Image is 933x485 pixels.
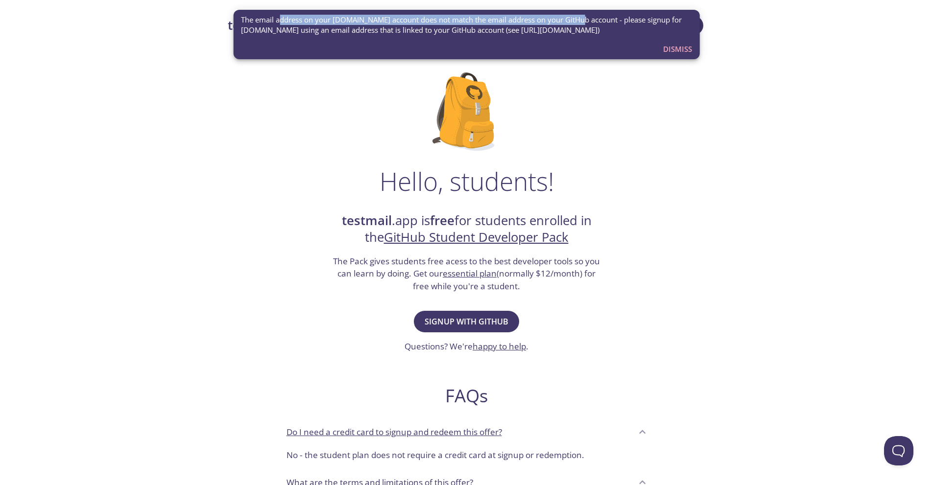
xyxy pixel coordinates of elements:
button: Signup with GitHub [414,311,519,332]
a: GitHub Student Developer Pack [384,229,569,246]
span: Signup with GitHub [425,315,508,328]
button: Dismiss [659,40,696,58]
h3: The Pack gives students free acess to the best developer tools so you can learn by doing. Get our... [332,255,601,293]
a: essential plan [443,268,497,279]
a: happy to help [473,341,526,352]
strong: free [430,212,455,229]
div: Do I need a credit card to signup and redeem this offer? [279,445,655,469]
span: Dismiss [663,43,692,55]
strong: testmail [228,17,278,34]
a: testmail.app [228,17,498,34]
p: No - the student plan does not require a credit card at signup or redemption. [287,449,647,462]
h3: Questions? We're . [405,340,528,353]
img: github-student-backpack.png [432,72,501,151]
h1: Hello, students! [380,166,554,196]
h2: FAQs [279,385,655,407]
div: Do I need a credit card to signup and redeem this offer? [279,418,655,445]
h2: .app is for students enrolled in the [332,212,601,246]
p: Do I need a credit card to signup and redeem this offer? [287,426,502,439]
iframe: Help Scout Beacon - Open [884,436,913,465]
span: The email address on your [DOMAIN_NAME] account does not match the email address on your GitHub a... [241,15,692,36]
strong: testmail [342,212,392,229]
